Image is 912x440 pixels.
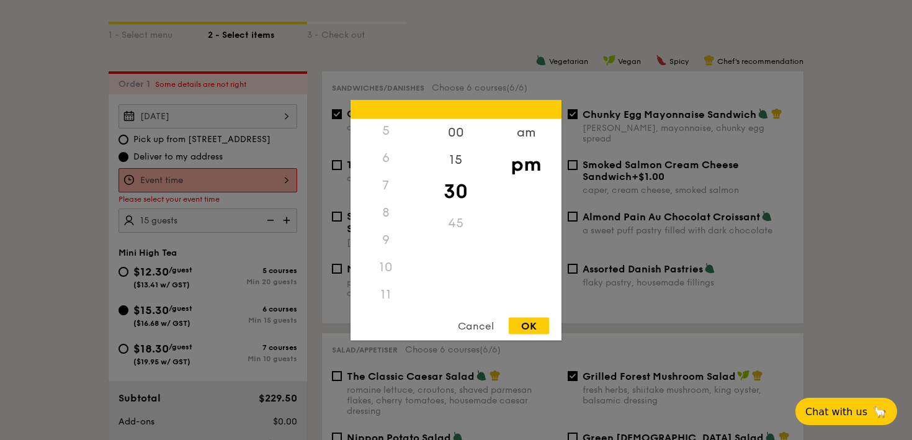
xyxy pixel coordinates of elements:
[421,209,491,236] div: 45
[445,317,506,334] div: Cancel
[351,253,421,281] div: 10
[872,405,887,419] span: 🦙
[795,398,897,425] button: Chat with us🦙
[351,226,421,253] div: 9
[421,146,491,173] div: 15
[351,144,421,171] div: 6
[351,199,421,226] div: 8
[509,317,549,334] div: OK
[491,119,561,146] div: am
[491,146,561,182] div: pm
[351,281,421,308] div: 11
[351,171,421,199] div: 7
[805,406,867,418] span: Chat with us
[421,173,491,209] div: 30
[421,119,491,146] div: 00
[351,117,421,144] div: 5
